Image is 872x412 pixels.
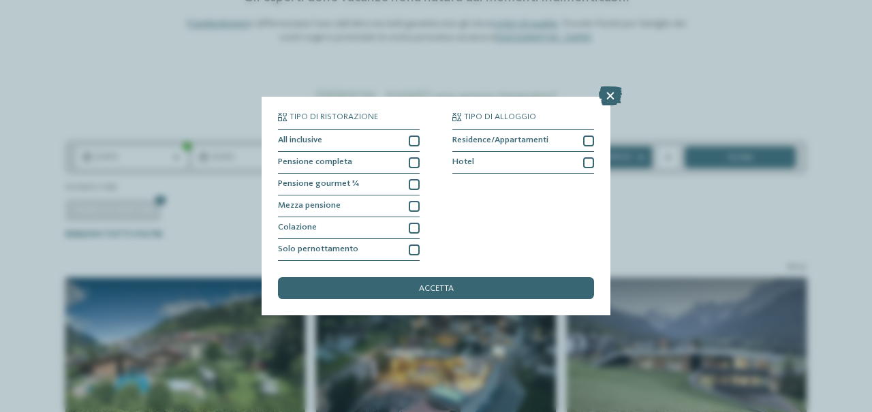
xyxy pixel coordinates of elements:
[290,113,378,122] span: Tipo di ristorazione
[278,158,352,167] span: Pensione completa
[419,285,454,294] span: accetta
[452,136,548,145] span: Residence/Appartamenti
[278,223,317,232] span: Colazione
[464,113,536,122] span: Tipo di alloggio
[452,158,474,167] span: Hotel
[278,136,322,145] span: All inclusive
[278,180,359,189] span: Pensione gourmet ¾
[278,202,341,210] span: Mezza pensione
[278,245,358,254] span: Solo pernottamento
